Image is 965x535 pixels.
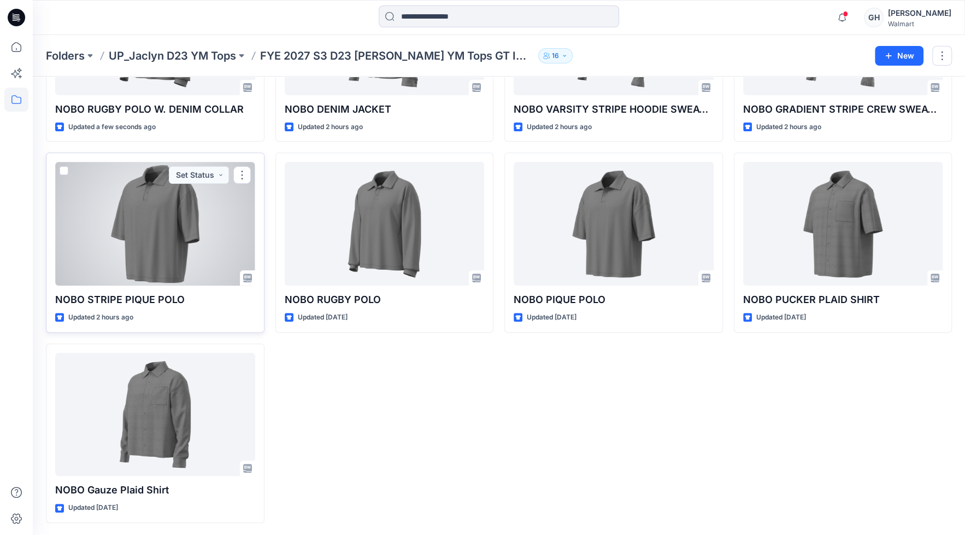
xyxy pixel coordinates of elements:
[514,292,714,307] p: NOBO PIQUE POLO
[743,292,943,307] p: NOBO PUCKER PLAID SHIRT
[552,50,559,62] p: 16
[68,502,118,514] p: Updated [DATE]
[109,48,236,63] a: UP_Jaclyn D23 YM Tops
[527,312,576,323] p: Updated [DATE]
[285,292,485,307] p: NOBO RUGBY POLO
[538,48,573,63] button: 16
[888,20,951,28] div: Walmart
[285,102,485,117] p: NOBO DENIM JACKET
[68,121,156,133] p: Updated a few seconds ago
[514,162,714,286] a: NOBO PIQUE POLO
[55,482,255,498] p: NOBO Gauze Plaid Shirt
[875,46,923,66] button: New
[527,121,592,133] p: Updated 2 hours ago
[55,292,255,307] p: NOBO STRIPE PIQUE POLO
[68,312,133,323] p: Updated 2 hours ago
[298,312,348,323] p: Updated [DATE]
[743,162,943,286] a: NOBO PUCKER PLAID SHIRT
[756,121,821,133] p: Updated 2 hours ago
[514,102,714,117] p: NOBO VARSITY STRIPE HOODIE SWEATER
[46,48,85,63] a: Folders
[55,353,255,476] a: NOBO Gauze Plaid Shirt
[260,48,534,63] p: FYE 2027 S3 D23 [PERSON_NAME] YM Tops GT IMPORTS
[888,7,951,20] div: [PERSON_NAME]
[743,102,943,117] p: NOBO GRADIENT STRIPE CREW SWEATER
[285,162,485,286] a: NOBO RUGBY POLO
[298,121,363,133] p: Updated 2 hours ago
[864,8,884,27] div: GH
[55,102,255,117] p: NOBO RUGBY POLO W. DENIM COLLAR
[55,162,255,286] a: NOBO STRIPE PIQUE POLO
[756,312,806,323] p: Updated [DATE]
